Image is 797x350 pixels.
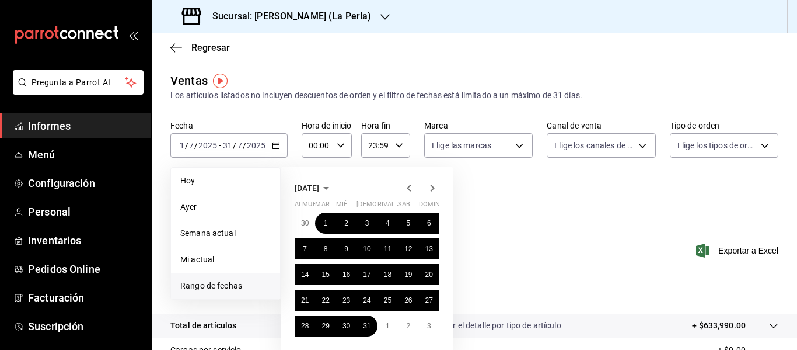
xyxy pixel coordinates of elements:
abbr: 2 de julio de 2025 [344,219,348,227]
button: 26 de julio de 2025 [398,290,418,311]
font: Hora de inicio [302,121,352,130]
abbr: 18 de julio de 2025 [384,271,391,279]
button: 27 de julio de 2025 [419,290,439,311]
abbr: 6 de julio de 2025 [427,219,431,227]
abbr: 9 de julio de 2025 [344,245,348,253]
font: 26 [404,296,412,304]
span: Pedidos Online [28,261,142,277]
abbr: 21 de julio de 2025 [301,296,309,304]
font: 24 [363,296,370,304]
button: 3 de julio de 2025 [356,213,377,234]
button: 1 de julio de 2025 [315,213,335,234]
abbr: 22 de julio de 2025 [321,296,329,304]
font: 23 [342,296,350,304]
font: 22 [321,296,329,304]
abbr: 19 de julio de 2025 [404,271,412,279]
button: 29 de julio de 2025 [315,316,335,337]
abbr: 27 de julio de 2025 [425,296,433,304]
input: -- [179,141,185,150]
abbr: 29 de julio de 2025 [321,322,329,330]
input: ---- [246,141,266,150]
font: 30 [301,219,309,227]
input: -- [222,141,233,150]
input: -- [188,141,194,150]
button: 3 de agosto de 2025 [419,316,439,337]
font: 25 [384,296,391,304]
font: 9 [344,245,348,253]
abbr: 3 de agosto de 2025 [427,322,431,330]
font: sab [398,200,410,208]
font: 30 [342,322,350,330]
font: [DATE] [295,183,319,193]
abbr: 2 de agosto de 2025 [406,322,410,330]
font: + $633,990.00 [692,321,746,330]
font: / [185,141,188,150]
abbr: martes [315,200,329,213]
font: Sucursal: [PERSON_NAME] (La Perla) [212,11,371,22]
font: 13 [425,245,433,253]
font: 28 [301,322,309,330]
font: Suscripción [28,320,83,332]
font: Pregunta a Parrot AI [32,78,111,87]
button: 28 de julio de 2025 [295,316,315,337]
font: / [194,141,198,150]
font: 19 [404,271,412,279]
font: 2 [344,219,348,227]
abbr: 30 de junio de 2025 [301,219,309,227]
button: 11 de julio de 2025 [377,238,398,259]
button: 9 de julio de 2025 [336,238,356,259]
font: 7 [303,245,307,253]
button: 6 de julio de 2025 [419,213,439,234]
abbr: 14 de julio de 2025 [301,271,309,279]
font: 1 [324,219,328,227]
abbr: 11 de julio de 2025 [384,245,391,253]
font: Elige los tipos de orden [677,141,761,150]
font: Menú [28,148,55,161]
font: 29 [321,322,329,330]
button: Pregunta a Parrot AI [13,70,144,95]
font: 17 [363,271,370,279]
font: 31 [363,322,370,330]
abbr: domingo [419,200,447,213]
font: 16 [342,271,350,279]
button: Regresar [170,42,230,53]
button: 19 de julio de 2025 [398,264,418,285]
abbr: 3 de julio de 2025 [365,219,369,227]
abbr: viernes [377,200,410,213]
font: 20 [425,271,433,279]
abbr: 16 de julio de 2025 [342,271,350,279]
font: 3 [365,219,369,227]
abbr: 10 de julio de 2025 [363,245,370,253]
font: 8 [324,245,328,253]
button: 4 de julio de 2025 [377,213,398,234]
input: -- [237,141,243,150]
abbr: 1 de julio de 2025 [324,219,328,227]
font: Configuración [28,177,95,189]
font: mié [336,200,347,208]
button: 1 de agosto de 2025 [377,316,398,337]
button: 2 de julio de 2025 [336,213,356,234]
img: Marcador de información sobre herramientas [213,74,228,88]
font: dominio [419,200,447,208]
font: 12 [404,245,412,253]
abbr: 1 de agosto de 2025 [386,322,390,330]
abbr: 15 de julio de 2025 [321,271,329,279]
font: Ventas [170,74,208,88]
button: 24 de julio de 2025 [356,290,377,311]
button: 14 de julio de 2025 [295,264,315,285]
font: [DEMOGRAPHIC_DATA] [356,200,425,208]
font: 14 [301,271,309,279]
font: 27 [425,296,433,304]
abbr: jueves [356,200,425,213]
button: 12 de julio de 2025 [398,238,418,259]
font: Facturación [28,292,84,304]
button: 5 de julio de 2025 [398,213,418,234]
font: Hoy [180,176,195,185]
abbr: 24 de julio de 2025 [363,296,370,304]
abbr: 31 de julio de 2025 [363,322,370,330]
abbr: 8 de julio de 2025 [324,245,328,253]
button: 30 de junio de 2025 [295,213,315,234]
font: Elige las marcas [432,141,491,150]
font: 15 [321,271,329,279]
